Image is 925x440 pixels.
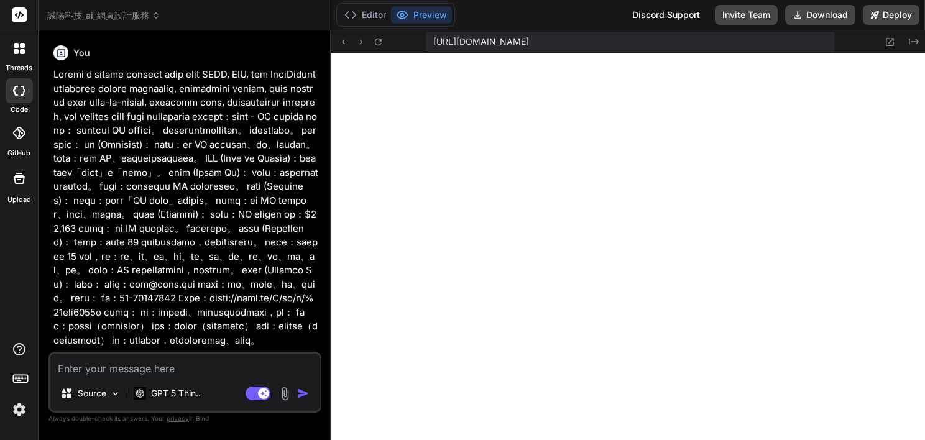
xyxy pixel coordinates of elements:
[339,6,391,24] button: Editor
[47,9,160,22] span: 誠陽科技_ai_網頁設計服務
[278,387,292,401] img: attachment
[73,47,90,59] h6: You
[167,415,189,422] span: privacy
[48,413,321,424] p: Always double-check its answers. Your in Bind
[110,388,121,399] img: Pick Models
[715,5,778,25] button: Invite Team
[134,387,146,399] img: GPT 5 Thinking High
[331,53,925,440] iframe: Preview
[391,6,452,24] button: Preview
[625,5,707,25] div: Discord Support
[785,5,855,25] button: Download
[9,399,30,420] img: settings
[53,68,319,347] p: Loremi d sitame consect adip elit SEDD, EIU, tem InciDidunt utlaboree dolore magnaaliq, enimadmin...
[78,387,106,400] p: Source
[7,195,31,205] label: Upload
[7,148,30,158] label: GitHub
[863,5,919,25] button: Deploy
[6,63,32,73] label: threads
[11,104,28,115] label: code
[151,387,201,400] p: GPT 5 Thin..
[297,387,310,400] img: icon
[433,35,529,48] span: [URL][DOMAIN_NAME]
